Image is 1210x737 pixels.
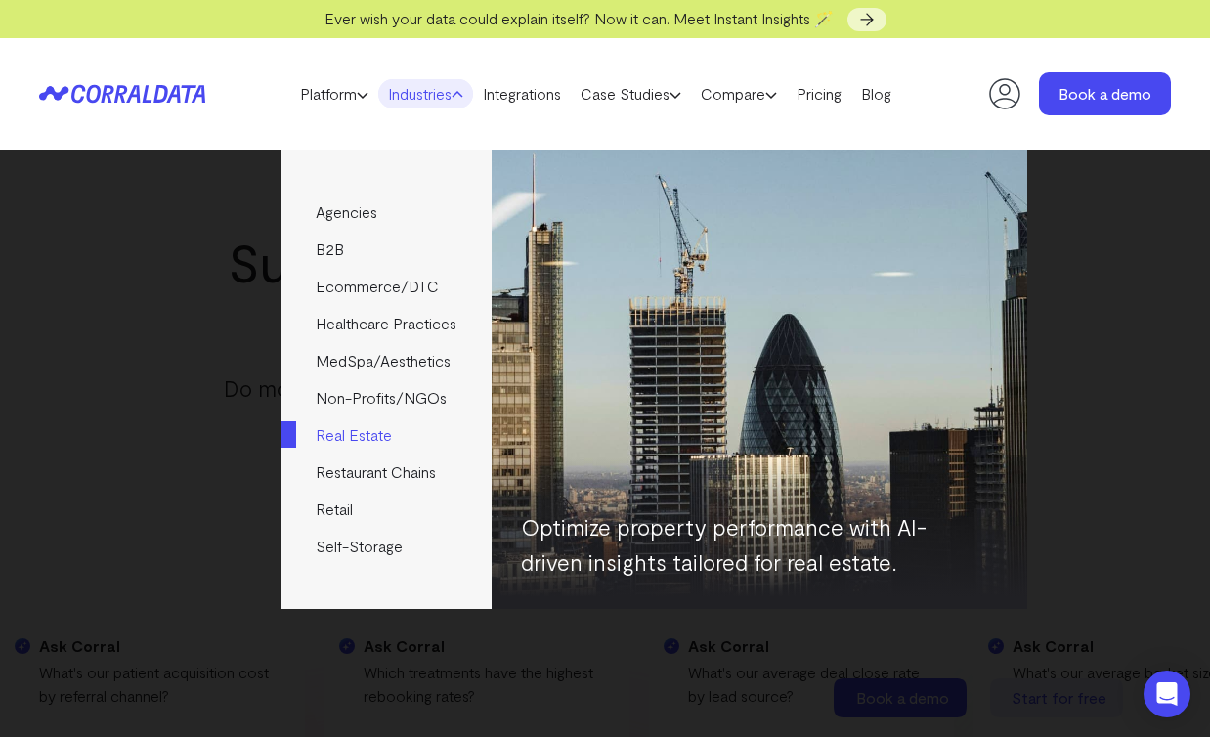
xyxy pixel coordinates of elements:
[281,268,491,305] a: Ecommerce/DTC
[851,79,901,108] a: Blog
[281,231,491,268] a: B2B
[281,528,491,565] a: Self-Storage
[281,342,491,379] a: MedSpa/Aesthetics
[1039,72,1171,115] a: Book a demo
[290,79,378,108] a: Platform
[281,416,491,454] a: Real Estate
[281,491,491,528] a: Retail
[281,194,491,231] a: Agencies
[378,79,473,108] a: Industries
[787,79,851,108] a: Pricing
[1144,671,1190,717] div: Open Intercom Messenger
[324,9,834,27] span: Ever wish your data could explain itself? Now it can. Meet Instant Insights 🪄
[571,79,691,108] a: Case Studies
[281,379,491,416] a: Non-Profits/NGOs
[521,509,961,580] p: Optimize property performance with AI-driven insights tailored for real estate.
[281,454,491,491] a: Restaurant Chains
[281,305,491,342] a: Healthcare Practices
[691,79,787,108] a: Compare
[473,79,571,108] a: Integrations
